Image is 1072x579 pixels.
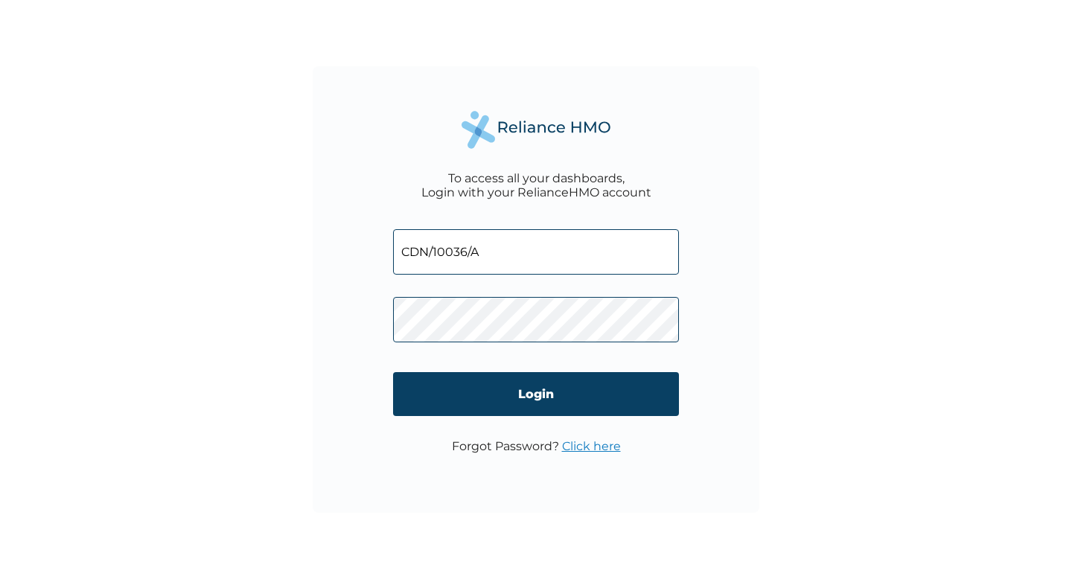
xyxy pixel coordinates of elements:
[421,171,651,199] div: To access all your dashboards, Login with your RelianceHMO account
[562,439,621,453] a: Click here
[452,439,621,453] p: Forgot Password?
[393,372,679,416] input: Login
[393,229,679,275] input: Email address or HMO ID
[462,111,610,149] img: Reliance Health's Logo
